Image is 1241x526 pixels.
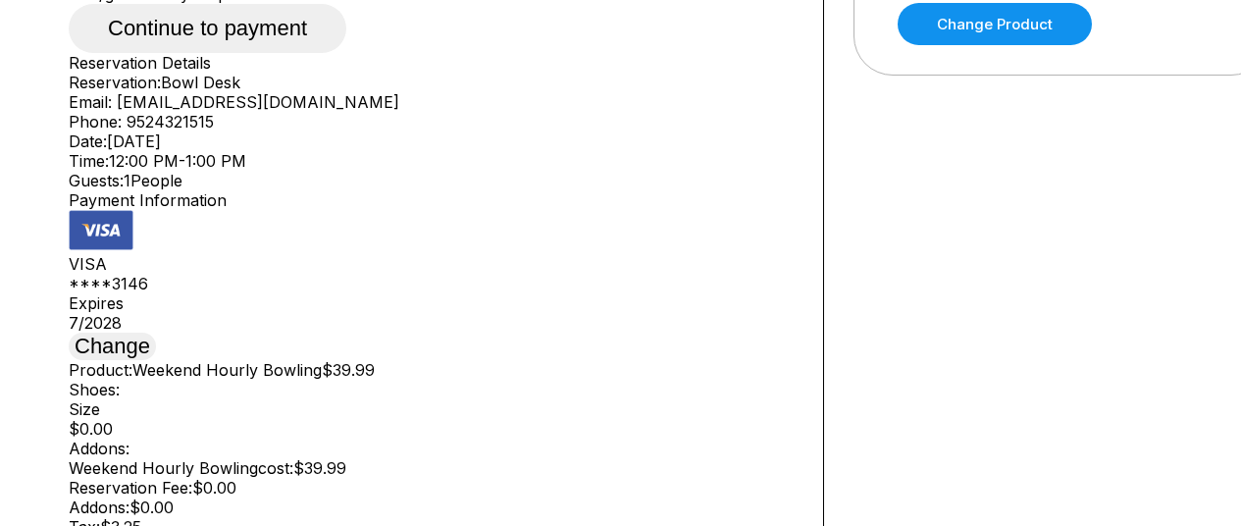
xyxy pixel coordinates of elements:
span: Product: [69,360,132,380]
div: $0.00 [69,419,794,439]
span: Email: [69,92,112,112]
span: 1 People [124,171,182,190]
span: [EMAIL_ADDRESS][DOMAIN_NAME] [112,92,399,112]
button: Continue to payment [69,4,346,53]
span: Weekend Hourly Bowling cost: [69,458,293,478]
button: Change [69,333,156,360]
span: 9524321515 [122,112,214,131]
span: Date: [69,131,107,151]
div: VISA [69,254,794,274]
span: Phone: [69,112,122,131]
img: card [69,210,133,250]
span: Weekend Hourly Bowling [132,360,322,380]
span: $0.00 [192,478,236,498]
span: Shoes: [69,380,120,399]
div: Size [69,399,794,419]
div: Expires [69,293,794,313]
span: Reservation: [69,73,161,92]
span: Reservation Fee: [69,478,192,498]
div: Payment Information [69,190,794,210]
a: Change Product [898,3,1092,45]
span: $39.99 [293,458,346,478]
span: $0.00 [129,498,174,517]
span: Addons: [69,498,129,517]
div: Reservation Details [69,53,794,73]
span: Guests: [69,171,124,190]
span: $39.99 [322,360,375,380]
span: [DATE] [107,131,161,151]
span: Bowl Desk [161,73,240,92]
span: Time: [69,151,109,171]
span: Addons: [69,439,129,458]
span: 12:00 PM - 1:00 PM [109,151,246,171]
div: 7 / 2028 [69,313,794,333]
